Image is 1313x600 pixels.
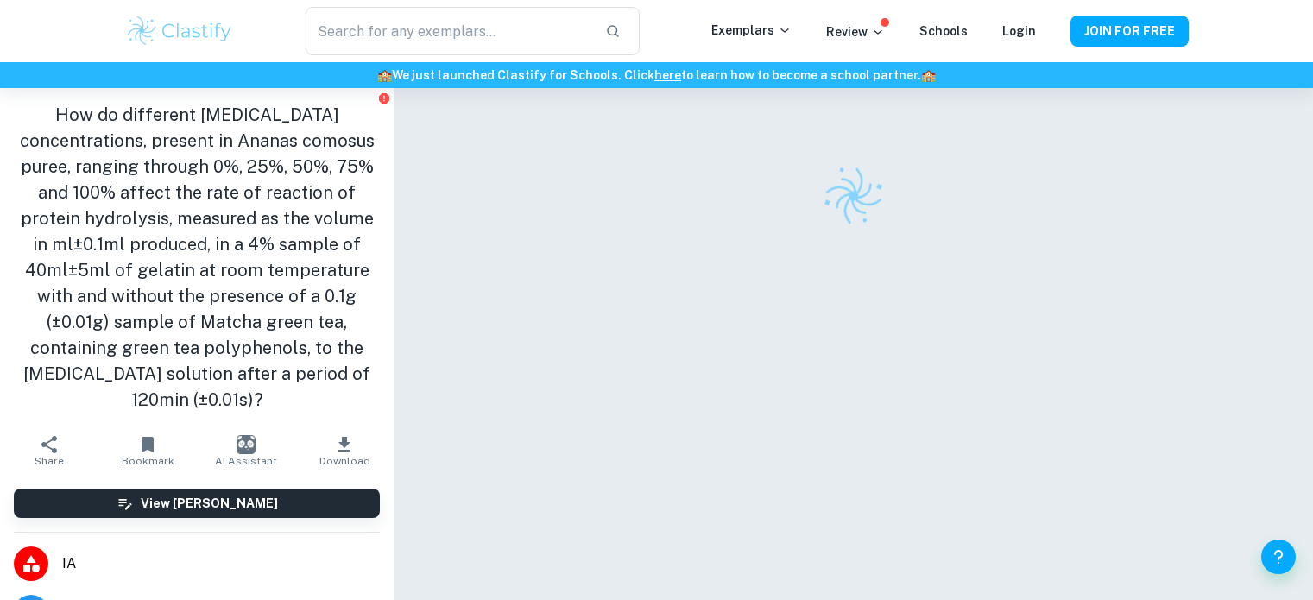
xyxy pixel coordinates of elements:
p: Review [826,22,885,41]
button: Bookmark [98,426,197,475]
h1: How do different [MEDICAL_DATA] concentrations, present in Ananas comosus puree, ranging through ... [14,102,380,413]
h6: View [PERSON_NAME] [141,494,278,513]
a: Login [1002,24,1036,38]
img: Clastify logo [814,156,893,236]
span: Bookmark [122,455,174,467]
h6: We just launched Clastify for Schools. Click to learn how to become a school partner. [3,66,1310,85]
a: here [654,68,681,82]
button: JOIN FOR FREE [1070,16,1189,47]
button: Download [295,426,394,475]
span: Share [35,455,64,467]
input: Search for any exemplars... [306,7,590,55]
button: AI Assistant [197,426,295,475]
button: Help and Feedback [1261,540,1296,574]
button: Report issue [377,92,390,104]
p: Exemplars [711,21,792,40]
img: AI Assistant [237,435,256,454]
span: 🏫 [921,68,936,82]
button: View [PERSON_NAME] [14,489,380,518]
img: Clastify logo [125,14,235,48]
a: Schools [919,24,968,38]
span: 🏫 [377,68,392,82]
span: Download [319,455,370,467]
span: AI Assistant [215,455,277,467]
span: IA [62,553,380,574]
